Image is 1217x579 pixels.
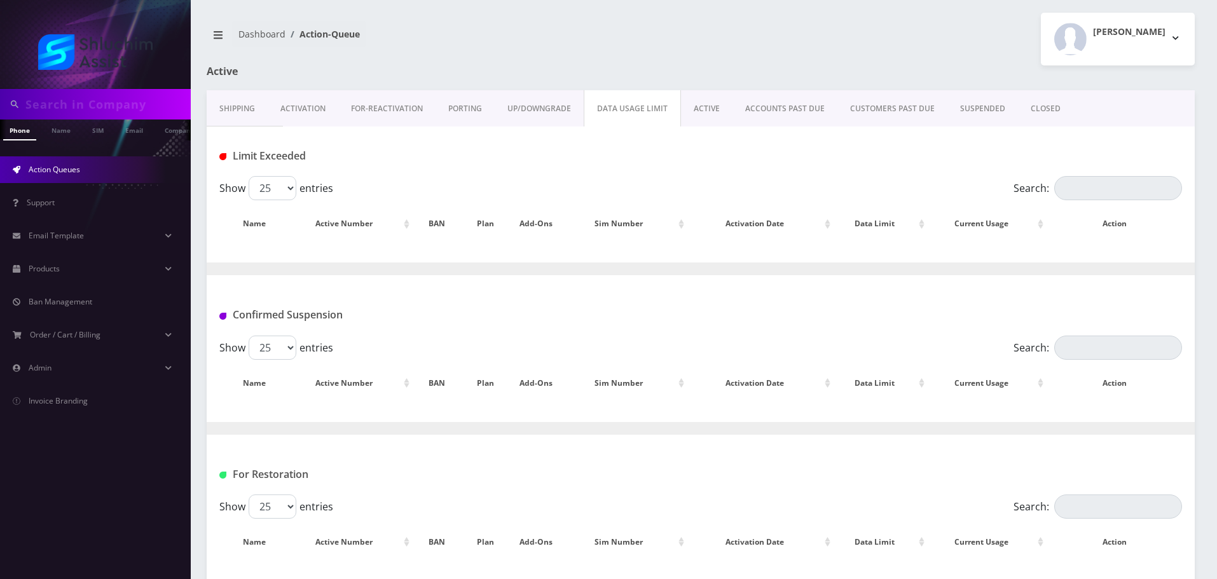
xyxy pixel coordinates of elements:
th: Add-Ons [511,205,561,242]
th: Activation Date [689,205,834,242]
th: Data Limit [835,205,928,242]
a: Activation [268,90,338,127]
a: UP/DOWNGRADE [495,90,584,127]
a: DATA USAGE LIMIT [584,90,681,127]
th: Name [222,205,286,242]
a: CLOSED [1018,90,1073,127]
th: BAN [414,205,460,242]
th: Activation Date [689,524,834,561]
input: Search: [1054,494,1182,519]
img: Shluchim Assist [38,34,153,70]
a: SIM [86,119,110,139]
a: ACTIVE [681,90,732,127]
th: Current Usage [929,365,1047,402]
label: Search: [1014,336,1182,360]
th: Name [222,524,286,561]
label: Search: [1014,176,1182,200]
th: Active Number [287,365,413,402]
button: [PERSON_NAME] [1041,13,1195,65]
th: Sim Number [562,524,687,561]
a: Shipping [207,90,268,127]
th: Action [1048,524,1181,561]
th: Sim Number [562,365,687,402]
img: For Restoration [219,472,226,479]
th: Data Limit [835,365,928,402]
a: Phone [3,119,36,140]
th: BAN [414,365,460,402]
label: Show entries [219,176,333,200]
th: Plan [462,205,510,242]
span: Action Queues [29,164,80,175]
a: CUSTOMERS PAST DUE [837,90,947,127]
th: Name [222,365,286,402]
h1: Confirmed Suspension [219,309,528,321]
a: PORTING [436,90,495,127]
th: Action [1048,205,1181,242]
th: Add-Ons [511,524,561,561]
h1: For Restoration [219,468,528,480]
input: Search: [1054,336,1182,360]
li: Action-Queue [285,27,360,41]
label: Search: [1014,494,1182,519]
span: Ban Management [29,296,92,307]
img: Data Usage Limit [219,153,226,160]
th: Current Usage [929,524,1047,561]
nav: breadcrumb [207,21,691,57]
input: Search: [1054,176,1182,200]
th: Data Limit [835,524,928,561]
a: SUSPENDED [947,90,1018,127]
th: Activation Date [689,365,834,402]
th: Sim Number [562,205,687,242]
a: Company [158,119,201,139]
input: Search in Company [25,92,188,116]
span: Email Template [29,230,84,241]
select: Showentries [249,176,296,200]
th: BAN [414,524,460,561]
img: Confirmed Suspension [219,313,226,320]
a: FOR-REActivation [338,90,436,127]
label: Show entries [219,494,333,519]
span: Support [27,197,55,208]
select: Showentries [249,494,296,519]
h1: Limit Exceeded [219,150,528,162]
th: Add-Ons [511,365,561,402]
select: Showentries [249,336,296,360]
a: Email [119,119,149,139]
a: Dashboard [238,28,285,40]
h1: Active [207,65,523,78]
a: ACCOUNTS PAST DUE [732,90,837,127]
span: Products [29,263,60,274]
th: Plan [462,524,510,561]
th: Plan [462,365,510,402]
span: Invoice Branding [29,395,88,406]
label: Show entries [219,336,333,360]
th: Active Number [287,205,413,242]
th: Current Usage [929,205,1047,242]
span: Order / Cart / Billing [30,329,100,340]
th: Active Number [287,524,413,561]
span: Admin [29,362,52,373]
th: Action [1048,365,1181,402]
a: Name [45,119,77,139]
h2: [PERSON_NAME] [1093,27,1165,37]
